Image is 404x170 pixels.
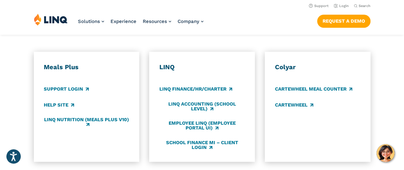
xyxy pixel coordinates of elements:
nav: Primary Navigation [78,13,203,34]
span: Resources [143,18,167,24]
button: Hello, have a question? Let’s chat. [377,144,394,162]
img: LINQ | K‑12 Software [34,13,68,26]
a: Employee LINQ (Employee Portal UI) [159,121,245,131]
a: Request a Demo [317,15,370,27]
button: Open Search Bar [354,4,370,8]
h3: LINQ [159,63,245,71]
a: Help Site [44,101,74,108]
span: Search [359,4,370,8]
a: Support [309,4,329,8]
a: Solutions [78,18,104,24]
a: LINQ Finance/HR/Charter [159,86,232,93]
span: Solutions [78,18,100,24]
h3: Meals Plus [44,63,129,71]
a: CARTEWHEEL [275,101,313,108]
a: School Finance MI – Client Login [159,140,245,150]
a: Support Login [44,86,89,93]
nav: Button Navigation [317,13,370,27]
a: Company [178,18,203,24]
a: Login [334,4,349,8]
a: LINQ Accounting (school level) [159,101,245,112]
h3: Colyar [275,63,360,71]
a: LINQ Nutrition (Meals Plus v10) [44,117,129,128]
a: Experience [111,18,136,24]
a: CARTEWHEEL Meal Counter [275,86,352,93]
a: Resources [143,18,171,24]
span: Company [178,18,199,24]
